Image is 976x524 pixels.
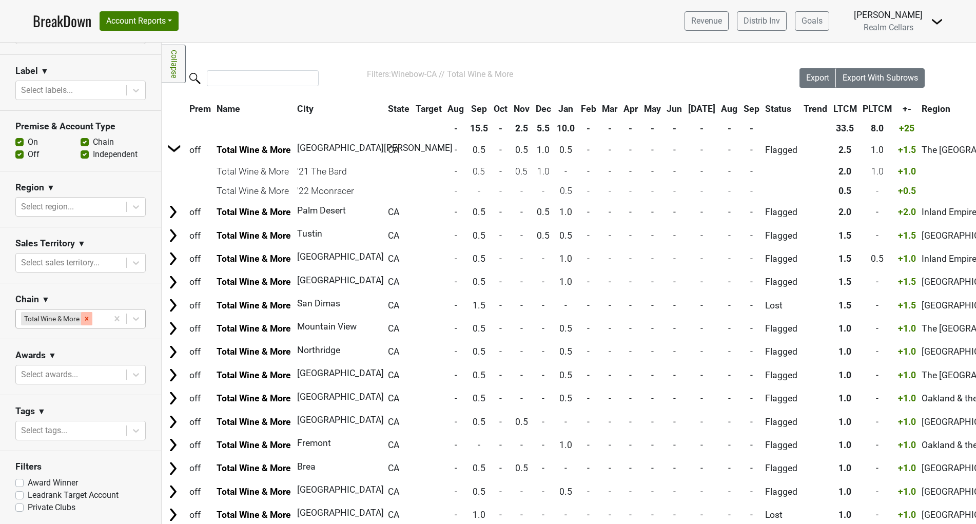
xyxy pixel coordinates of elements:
td: 0.5 [511,162,532,181]
span: - [728,254,731,264]
img: Arrow right [165,344,181,360]
span: - [651,323,654,334]
h3: Premise & Account Type [15,121,146,132]
h3: Label [15,66,38,76]
span: 0.5 [559,323,572,334]
th: Feb: activate to sort column ascending [578,100,599,118]
th: &nbsp;: activate to sort column ascending [163,100,186,118]
span: - [587,300,590,310]
th: - [686,119,718,138]
span: - [750,230,753,241]
span: 0.5 [473,254,485,264]
span: 2.0 [838,207,851,217]
label: Award Winner [28,477,78,489]
td: - [492,162,511,181]
div: [PERSON_NAME] [854,8,923,22]
span: - [609,254,611,264]
th: Prem: activate to sort column ascending [187,100,213,118]
span: - [520,323,523,334]
span: Export [806,73,829,83]
td: - [533,182,554,200]
td: '22 Moonracer [295,182,384,200]
th: - [719,119,740,138]
span: - [651,254,654,264]
th: City: activate to sort column ascending [295,100,379,118]
td: '21 The Bard [295,162,384,181]
span: - [673,230,676,241]
td: 1.0 [533,162,554,181]
th: - [664,119,685,138]
div: Total Wine & More [21,312,81,325]
span: - [700,207,703,217]
span: - [499,254,502,264]
span: [GEOGRAPHIC_DATA] [297,275,384,285]
th: +-: activate to sort column ascending [895,100,919,118]
td: - [578,182,599,200]
th: Name: activate to sort column ascending [214,100,294,118]
td: off [187,294,213,316]
span: Realm Cellars [864,23,913,32]
span: - [700,145,703,155]
a: Total Wine & More [217,230,291,241]
span: - [750,254,753,264]
td: 0.5 [831,182,860,200]
span: - [499,207,502,217]
td: Total Wine & More [214,182,294,200]
span: - [542,277,544,287]
td: - [741,162,762,181]
th: Sep: activate to sort column ascending [467,100,491,118]
th: Trend: activate to sort column ascending [801,100,830,118]
span: - [520,230,523,241]
span: - [750,145,753,155]
span: - [651,145,654,155]
a: Total Wine & More [217,487,291,497]
span: - [750,207,753,217]
img: Dropdown Menu [931,15,943,28]
td: - [492,182,511,200]
th: Oct: activate to sort column ascending [492,100,511,118]
td: - [621,162,640,181]
span: - [673,254,676,264]
span: - [629,323,632,334]
td: - [445,182,466,200]
span: - [876,207,879,217]
td: - [641,182,663,200]
img: Arrow right [165,414,181,430]
span: - [876,277,879,287]
span: - [700,230,703,241]
span: - [673,323,676,334]
img: Arrow right [165,251,181,266]
th: PLTCM: activate to sort column ascending [860,100,894,118]
span: - [587,145,590,155]
td: Flagged [763,139,801,161]
td: - [621,182,640,200]
span: - [542,323,544,334]
button: Account Reports [100,11,179,31]
span: +1.5 [898,145,916,155]
th: - [621,119,640,138]
span: CA [388,300,399,310]
span: 0.5 [515,145,528,155]
td: +0.5 [895,182,919,200]
td: - [741,182,762,200]
img: Arrow right [165,275,181,290]
span: - [609,300,611,310]
th: 10.0 [554,119,577,138]
th: 15.5 [467,119,491,138]
span: - [750,277,753,287]
a: Total Wine & More [217,300,291,310]
td: - [664,162,685,181]
span: LTCM [833,104,857,114]
a: Revenue [685,11,729,31]
td: 0.5 [554,182,577,200]
img: Arrow right [165,484,181,499]
a: Total Wine & More [217,370,291,380]
span: Prem [189,104,211,114]
td: Flagged [763,224,801,246]
td: - [686,182,718,200]
span: - [673,277,676,287]
span: - [876,300,879,310]
a: Total Wine & More [217,277,291,287]
span: +1.5 [898,277,916,287]
span: - [455,300,457,310]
